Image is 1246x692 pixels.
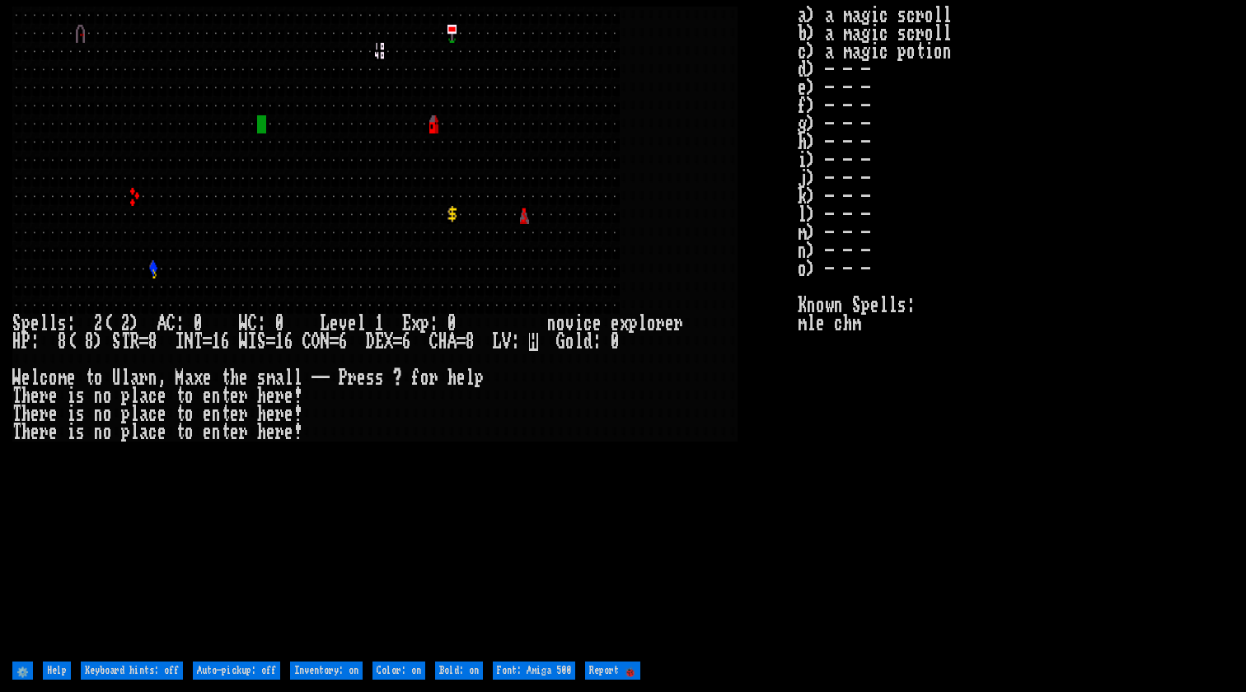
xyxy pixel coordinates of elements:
[275,387,284,405] div: r
[665,315,674,333] div: e
[212,387,221,405] div: n
[76,423,85,442] div: s
[30,333,40,351] div: :
[248,315,257,333] div: C
[121,369,130,387] div: l
[266,387,275,405] div: e
[593,333,602,351] div: :
[221,405,230,423] div: t
[130,387,139,405] div: l
[203,333,212,351] div: =
[94,369,103,387] div: o
[366,369,375,387] div: s
[457,333,466,351] div: =
[438,333,447,351] div: H
[321,333,330,351] div: N
[76,387,85,405] div: s
[148,387,157,405] div: c
[166,315,176,333] div: C
[121,333,130,351] div: T
[284,369,293,387] div: l
[148,333,157,351] div: 8
[230,387,239,405] div: e
[447,369,457,387] div: h
[157,369,166,387] div: ,
[656,315,665,333] div: r
[139,387,148,405] div: a
[257,387,266,405] div: h
[502,333,511,351] div: V
[193,662,280,680] input: Auto-pickup: off
[185,405,194,423] div: o
[511,333,520,351] div: :
[311,369,321,387] div: -
[139,423,148,442] div: a
[239,315,248,333] div: W
[58,369,67,387] div: m
[311,333,321,351] div: O
[176,405,185,423] div: t
[30,405,40,423] div: e
[493,662,575,680] input: Font: Amiga 500
[121,423,130,442] div: p
[185,423,194,442] div: o
[239,369,248,387] div: e
[239,405,248,423] div: r
[447,333,457,351] div: A
[21,405,30,423] div: h
[457,369,466,387] div: e
[239,333,248,351] div: W
[67,369,76,387] div: e
[593,315,602,333] div: e
[275,423,284,442] div: r
[230,405,239,423] div: e
[130,423,139,442] div: l
[221,333,230,351] div: 6
[212,333,221,351] div: 1
[43,662,71,680] input: Help
[357,315,366,333] div: l
[49,423,58,442] div: e
[620,315,629,333] div: x
[384,333,393,351] div: X
[40,369,49,387] div: c
[85,369,94,387] div: t
[257,405,266,423] div: h
[12,387,21,405] div: T
[266,333,275,351] div: =
[239,423,248,442] div: r
[157,315,166,333] div: A
[85,333,94,351] div: 8
[638,315,647,333] div: l
[647,315,656,333] div: o
[94,315,103,333] div: 2
[21,315,30,333] div: p
[266,369,275,387] div: m
[574,315,583,333] div: i
[330,333,339,351] div: =
[21,333,30,351] div: P
[58,315,67,333] div: s
[40,405,49,423] div: r
[81,662,183,680] input: Keyboard hints: off
[284,387,293,405] div: e
[221,423,230,442] div: t
[157,423,166,442] div: e
[257,333,266,351] div: S
[40,423,49,442] div: r
[493,333,502,351] div: L
[212,423,221,442] div: n
[257,423,266,442] div: h
[529,333,538,351] mark: H
[420,315,429,333] div: p
[466,333,475,351] div: 8
[339,333,348,351] div: 6
[94,423,103,442] div: n
[330,315,339,333] div: e
[411,315,420,333] div: x
[203,405,212,423] div: e
[103,387,112,405] div: o
[12,405,21,423] div: T
[21,423,30,442] div: h
[148,405,157,423] div: c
